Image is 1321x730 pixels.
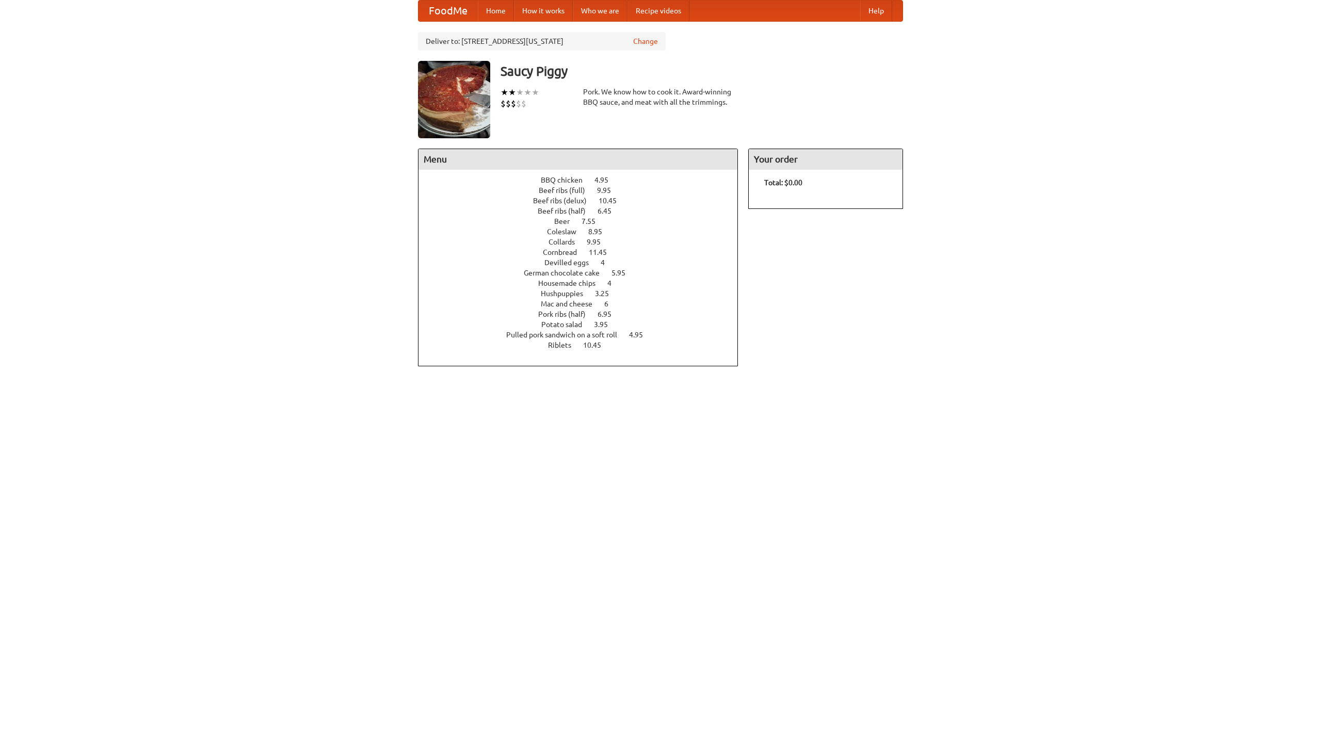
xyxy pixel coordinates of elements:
span: Beef ribs (half) [538,207,596,215]
span: 9.95 [587,238,611,246]
li: ★ [524,87,531,98]
span: 6.45 [598,207,622,215]
li: ★ [508,87,516,98]
span: 4 [601,258,615,267]
span: Housemade chips [538,279,606,287]
a: Beef ribs (half) 6.45 [538,207,631,215]
div: Pork. We know how to cook it. Award-winning BBQ sauce, and meat with all the trimmings. [583,87,738,107]
li: $ [521,98,526,109]
a: Beer 7.55 [554,217,615,225]
li: $ [511,98,516,109]
span: Coleslaw [547,228,587,236]
a: Home [478,1,514,21]
a: Coleslaw 8.95 [547,228,621,236]
span: 9.95 [597,186,621,194]
img: angular.jpg [418,61,490,138]
span: Hushpuppies [541,289,593,298]
a: Cornbread 11.45 [543,248,626,256]
h4: Your order [749,149,903,170]
a: Beef ribs (full) 9.95 [539,186,630,194]
span: Devilled eggs [544,258,599,267]
span: 10.45 [583,341,611,349]
a: Collards 9.95 [549,238,620,246]
li: ★ [531,87,539,98]
span: 4 [607,279,622,287]
div: Deliver to: [STREET_ADDRESS][US_STATE] [418,32,666,51]
a: Hushpuppies 3.25 [541,289,628,298]
a: Change [633,36,658,46]
span: 6 [604,300,619,308]
span: 6.95 [598,310,622,318]
span: BBQ chicken [541,176,593,184]
a: How it works [514,1,573,21]
a: Recipe videos [627,1,689,21]
span: Cornbread [543,248,587,256]
span: Collards [549,238,585,246]
a: German chocolate cake 5.95 [524,269,645,277]
span: 7.55 [582,217,606,225]
span: Mac and cheese [541,300,603,308]
a: BBQ chicken 4.95 [541,176,627,184]
span: Beef ribs (full) [539,186,595,194]
span: 10.45 [599,197,627,205]
li: $ [501,98,506,109]
a: Devilled eggs 4 [544,258,624,267]
span: 8.95 [588,228,613,236]
a: Help [860,1,892,21]
li: $ [506,98,511,109]
span: German chocolate cake [524,269,610,277]
a: Pork ribs (half) 6.95 [538,310,631,318]
span: Beer [554,217,580,225]
span: Pulled pork sandwich on a soft roll [506,331,627,339]
span: 3.95 [594,320,618,329]
li: $ [516,98,521,109]
a: Potato salad 3.95 [541,320,627,329]
h4: Menu [418,149,737,170]
li: ★ [501,87,508,98]
span: 11.45 [589,248,617,256]
b: Total: $0.00 [764,179,802,187]
a: Pulled pork sandwich on a soft roll 4.95 [506,331,662,339]
span: 4.95 [594,176,619,184]
a: FoodMe [418,1,478,21]
span: 3.25 [595,289,619,298]
span: Potato salad [541,320,592,329]
span: Pork ribs (half) [538,310,596,318]
a: Beef ribs (delux) 10.45 [533,197,636,205]
a: Riblets 10.45 [548,341,620,349]
a: Mac and cheese 6 [541,300,627,308]
span: Riblets [548,341,582,349]
a: Who we are [573,1,627,21]
span: 4.95 [629,331,653,339]
li: ★ [516,87,524,98]
span: 5.95 [611,269,636,277]
span: Beef ribs (delux) [533,197,597,205]
a: Housemade chips 4 [538,279,631,287]
h3: Saucy Piggy [501,61,903,82]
